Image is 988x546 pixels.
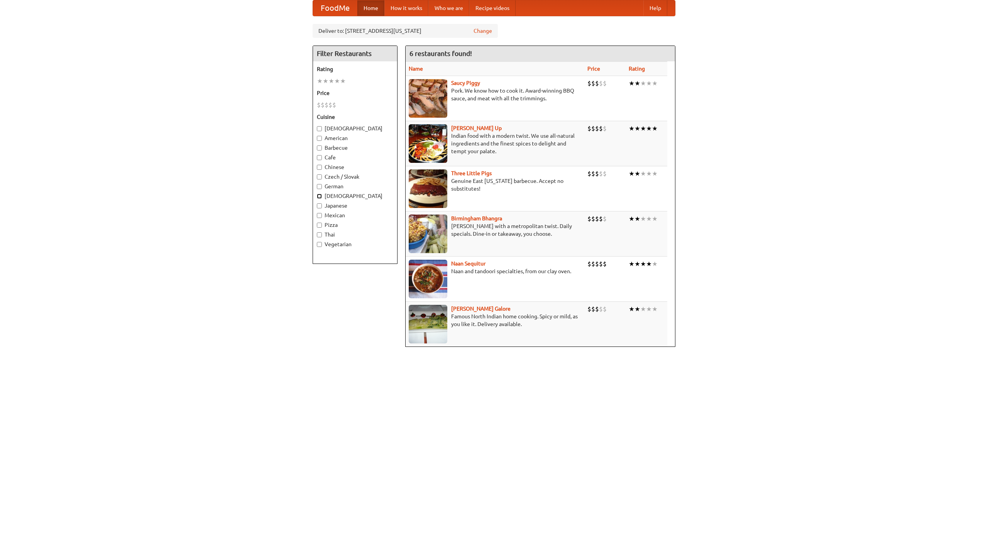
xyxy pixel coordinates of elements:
[428,0,469,16] a: Who we are
[451,80,480,86] a: Saucy Piggy
[317,163,393,171] label: Chinese
[409,66,423,72] a: Name
[317,101,321,109] li: $
[640,215,646,223] li: ★
[317,77,323,85] li: ★
[328,101,332,109] li: $
[409,177,581,193] p: Genuine East [US_STATE] barbecue. Accept no substitutes!
[409,260,447,298] img: naansequitur.jpg
[587,124,591,133] li: $
[409,79,447,118] img: saucy.jpg
[451,170,492,176] b: Three Little Pigs
[317,126,322,131] input: [DEMOGRAPHIC_DATA]
[317,223,322,228] input: Pizza
[317,165,322,170] input: Chinese
[317,231,393,238] label: Thai
[317,203,322,208] input: Japanese
[640,124,646,133] li: ★
[595,260,599,268] li: $
[640,260,646,268] li: ★
[317,221,393,229] label: Pizza
[469,0,516,16] a: Recipe videos
[587,66,600,72] a: Price
[652,124,658,133] li: ★
[317,89,393,97] h5: Price
[595,215,599,223] li: $
[474,27,492,35] a: Change
[409,169,447,208] img: littlepigs.jpg
[646,260,652,268] li: ★
[409,313,581,328] p: Famous North Indian home cooking. Spicy or mild, as you like it. Delivery available.
[317,242,322,247] input: Vegetarian
[643,0,667,16] a: Help
[595,79,599,88] li: $
[317,194,322,199] input: [DEMOGRAPHIC_DATA]
[317,144,393,152] label: Barbecue
[409,50,472,57] ng-pluralize: 6 restaurants found!
[634,79,640,88] li: ★
[603,124,607,133] li: $
[640,79,646,88] li: ★
[595,124,599,133] li: $
[451,125,502,131] a: [PERSON_NAME] Up
[603,260,607,268] li: $
[629,66,645,72] a: Rating
[317,154,393,161] label: Cafe
[317,211,393,219] label: Mexican
[317,202,393,210] label: Japanese
[646,169,652,178] li: ★
[317,65,393,73] h5: Rating
[599,215,603,223] li: $
[451,260,486,267] a: Naan Sequitur
[587,79,591,88] li: $
[409,132,581,155] p: Indian food with a modern twist. We use all-natural ingredients and the finest spices to delight ...
[587,169,591,178] li: $
[595,305,599,313] li: $
[591,260,595,268] li: $
[640,305,646,313] li: ★
[652,215,658,223] li: ★
[646,305,652,313] li: ★
[599,169,603,178] li: $
[357,0,384,16] a: Home
[629,305,634,313] li: ★
[652,79,658,88] li: ★
[317,240,393,248] label: Vegetarian
[409,87,581,102] p: Pork. We know how to cook it. Award-winning BBQ sauce, and meat with all the trimmings.
[409,267,581,275] p: Naan and tandoori specialties, from our clay oven.
[328,77,334,85] li: ★
[599,79,603,88] li: $
[652,305,658,313] li: ★
[321,101,325,109] li: $
[317,125,393,132] label: [DEMOGRAPHIC_DATA]
[591,79,595,88] li: $
[313,24,498,38] div: Deliver to: [STREET_ADDRESS][US_STATE]
[599,260,603,268] li: $
[629,124,634,133] li: ★
[317,232,322,237] input: Thai
[409,215,447,253] img: bhangra.jpg
[317,134,393,142] label: American
[334,77,340,85] li: ★
[451,306,511,312] a: [PERSON_NAME] Galore
[640,169,646,178] li: ★
[313,0,357,16] a: FoodMe
[634,124,640,133] li: ★
[646,215,652,223] li: ★
[317,213,322,218] input: Mexican
[634,215,640,223] li: ★
[595,169,599,178] li: $
[332,101,336,109] li: $
[384,0,428,16] a: How it works
[629,79,634,88] li: ★
[603,305,607,313] li: $
[317,183,393,190] label: German
[652,169,658,178] li: ★
[603,79,607,88] li: $
[317,192,393,200] label: [DEMOGRAPHIC_DATA]
[599,124,603,133] li: $
[317,136,322,141] input: American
